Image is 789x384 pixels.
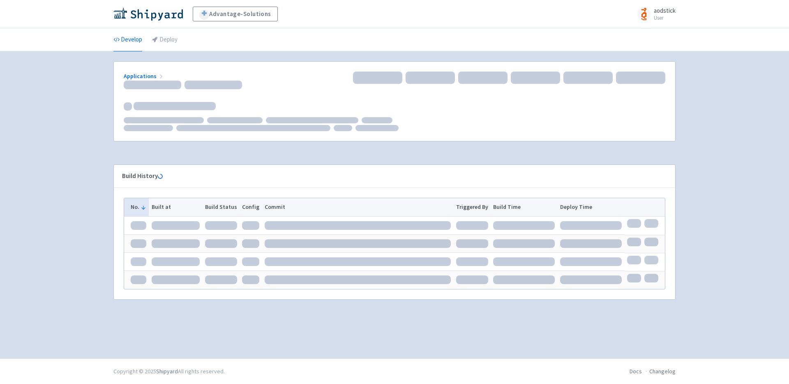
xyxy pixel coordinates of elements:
th: Triggered By [453,198,491,216]
div: Build History [122,171,654,181]
button: No. [131,203,146,211]
th: Commit [262,198,454,216]
a: aodstick User [632,7,676,21]
a: Docs [630,368,642,375]
th: Build Time [491,198,558,216]
span: aodstick [654,7,676,14]
a: Shipyard [156,368,178,375]
a: Develop [113,28,142,51]
th: Built at [149,198,202,216]
th: Build Status [202,198,240,216]
a: Applications [124,72,164,80]
th: Deploy Time [558,198,625,216]
div: Copyright © 2025 All rights reserved. [113,367,225,376]
a: Deploy [152,28,178,51]
a: Changelog [649,368,676,375]
img: Shipyard logo [113,7,183,21]
a: Advantage-Solutions [193,7,278,21]
small: User [654,15,676,21]
th: Config [240,198,262,216]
